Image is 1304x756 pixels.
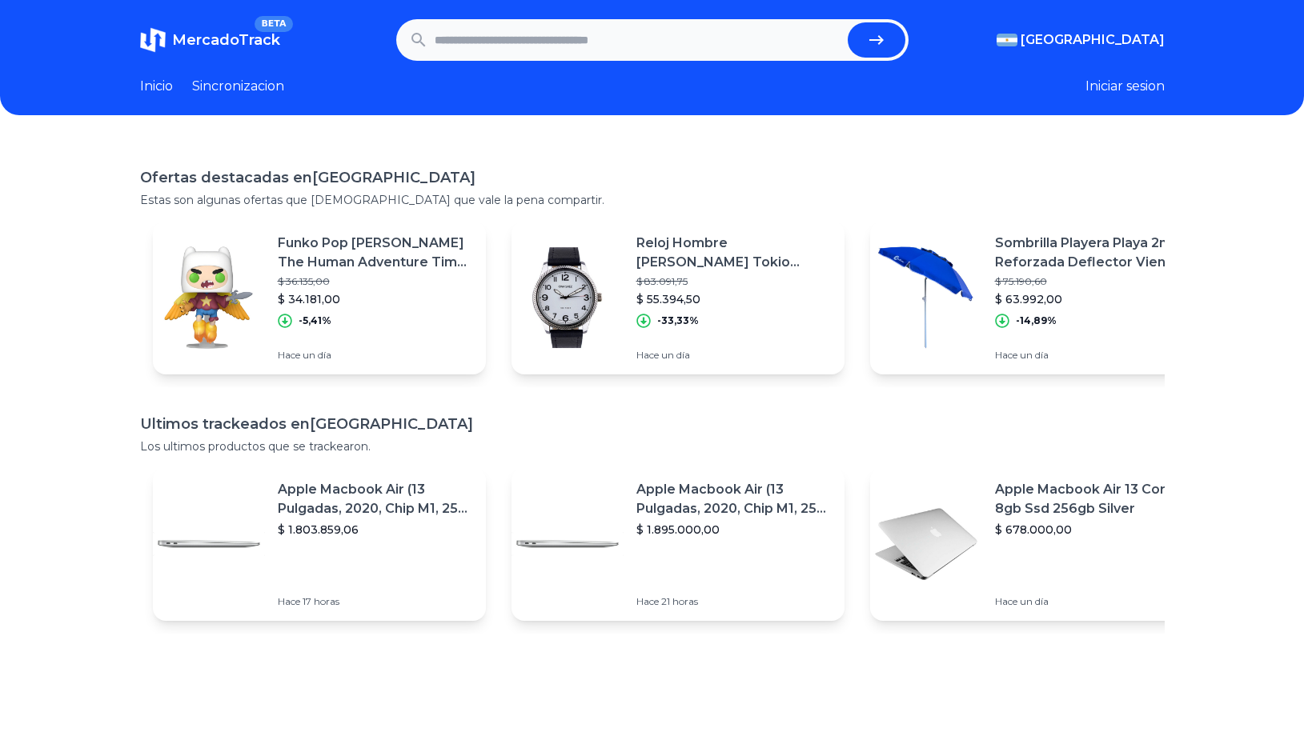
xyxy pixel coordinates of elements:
[153,488,265,600] img: Featured image
[278,275,473,288] p: $ 36.135,00
[997,30,1165,50] button: [GEOGRAPHIC_DATA]
[995,234,1190,272] p: Sombrilla Playera Playa 2mt Reforzada Deflector Viento Carpa
[870,488,982,600] img: Featured image
[870,467,1203,621] a: Featured imageApple Macbook Air 13 Core I5 8gb Ssd 256gb Silver$ 678.000,00Hace un día
[278,349,473,362] p: Hace un día
[636,275,832,288] p: $ 83.091,75
[870,242,982,354] img: Featured image
[140,413,1165,435] h1: Ultimos trackeados en [GEOGRAPHIC_DATA]
[995,275,1190,288] p: $ 75.190,60
[997,34,1017,46] img: Argentina
[1016,314,1057,327] p: -14,89%
[299,314,331,327] p: -5,41%
[278,522,473,538] p: $ 1.803.859,06
[995,349,1190,362] p: Hace un día
[278,480,473,518] p: Apple Macbook Air (13 Pulgadas, 2020, Chip M1, 256 Gb De Ssd, 8 Gb De Ram) - Plata
[995,522,1190,538] p: $ 678.000,00
[512,242,624,354] img: Featured image
[192,77,284,96] a: Sincronizacion
[995,291,1190,307] p: $ 63.992,00
[995,480,1190,518] p: Apple Macbook Air 13 Core I5 8gb Ssd 256gb Silver
[140,166,1165,189] h1: Ofertas destacadas en [GEOGRAPHIC_DATA]
[1085,77,1165,96] button: Iniciar sesion
[278,595,473,608] p: Hace 17 horas
[1021,30,1165,50] span: [GEOGRAPHIC_DATA]
[140,27,166,53] img: MercadoTrack
[636,291,832,307] p: $ 55.394,50
[636,595,832,608] p: Hace 21 horas
[278,234,473,272] p: Funko Pop [PERSON_NAME] The Human Adventure Time 1077
[512,488,624,600] img: Featured image
[512,221,845,374] a: Featured imageReloj Hombre [PERSON_NAME] Tokio Agente Oficial$ 83.091,75$ 55.394,50-33,33%Hace un...
[636,522,832,538] p: $ 1.895.000,00
[140,438,1165,454] p: Los ultimos productos que se trackearon.
[153,242,265,354] img: Featured image
[512,467,845,621] a: Featured imageApple Macbook Air (13 Pulgadas, 2020, Chip M1, 256 Gb De Ssd, 8 Gb De Ram) - Plata$...
[636,480,832,518] p: Apple Macbook Air (13 Pulgadas, 2020, Chip M1, 256 Gb De Ssd, 8 Gb De Ram) - Plata
[657,314,699,327] p: -33,33%
[636,349,832,362] p: Hace un día
[140,192,1165,208] p: Estas son algunas ofertas que [DEMOGRAPHIC_DATA] que vale la pena compartir.
[995,595,1190,608] p: Hace un día
[278,291,473,307] p: $ 34.181,00
[140,27,280,53] a: MercadoTrackBETA
[172,31,280,49] span: MercadoTrack
[255,16,292,32] span: BETA
[153,467,486,621] a: Featured imageApple Macbook Air (13 Pulgadas, 2020, Chip M1, 256 Gb De Ssd, 8 Gb De Ram) - Plata$...
[636,234,832,272] p: Reloj Hombre [PERSON_NAME] Tokio Agente Oficial
[153,221,486,374] a: Featured imageFunko Pop [PERSON_NAME] The Human Adventure Time 1077$ 36.135,00$ 34.181,00-5,41%Ha...
[140,77,173,96] a: Inicio
[870,221,1203,374] a: Featured imageSombrilla Playera Playa 2mt Reforzada Deflector Viento Carpa$ 75.190,60$ 63.992,00-...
